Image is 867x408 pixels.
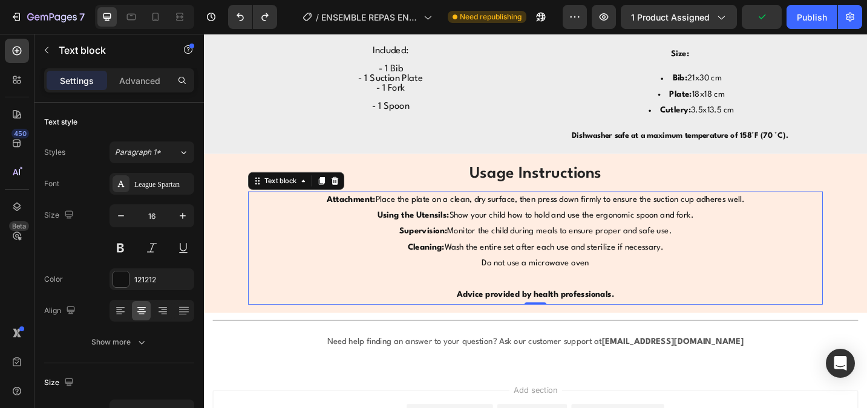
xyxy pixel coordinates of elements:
span: 1 product assigned [631,11,710,24]
div: Text block [64,155,104,166]
strong: Plate: [510,62,535,71]
div: League Spartan [134,179,191,190]
strong: Dishwasher safe at a maximum temperature of 158°F (70 °C). [403,107,640,115]
strong: Advice provided by health professionals. [277,281,450,290]
div: Size [44,375,76,391]
div: Open Intercom Messenger [826,349,855,378]
div: 121212 [134,274,191,285]
span: / [316,11,319,24]
strong: Bib: [513,44,529,53]
strong: Using the Utensils: [190,194,269,203]
p: Settings [60,74,94,87]
h3: Usage Instructions [48,140,678,166]
li: 21x30 cm [391,40,676,58]
strong: Supervision: [214,212,267,221]
span: Paragraph 1* [115,147,161,158]
li: 3.5x13.5 cm [391,76,676,93]
strong: Attachment: [134,177,188,186]
strong: Cutlery: [500,79,534,88]
p: Need help finding an answer to your question? Ask our customer support at [10,329,716,346]
button: Show more [44,331,194,353]
strong: Cleaning: [223,229,264,238]
div: Align [44,303,78,319]
p: Text block [59,43,162,57]
div: 450 [11,129,29,138]
div: Styles [44,147,65,158]
li: 18x18 cm [391,58,676,76]
p: Do not use a microwave oven [50,243,676,261]
span: Need republishing [460,11,522,22]
div: Font [44,178,59,189]
div: Undo/Redo [228,5,277,29]
div: Publish [797,11,827,24]
p: Place the plate on a clean, dry surface, then press down firmly to ensure the suction cup adheres... [50,173,676,243]
button: Paragraph 1* [110,141,194,163]
button: 1 product assigned [621,5,737,29]
div: Show more [91,336,148,348]
span: Add section [335,383,392,396]
div: Rich Text Editor. Editing area: main [48,172,678,297]
span: ENSEMBLE REPAS EN SILICONE - Anglais [321,11,419,24]
button: Publish [787,5,837,29]
div: Size [44,207,76,224]
div: Color [44,274,63,285]
div: Text style [44,117,77,128]
button: 7 [5,5,90,29]
div: Beta [9,221,29,231]
strong: [EMAIL_ADDRESS][DOMAIN_NAME] [436,332,591,342]
p: 7 [79,10,85,24]
iframe: Design area [204,34,867,408]
p: Advanced [119,74,160,87]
